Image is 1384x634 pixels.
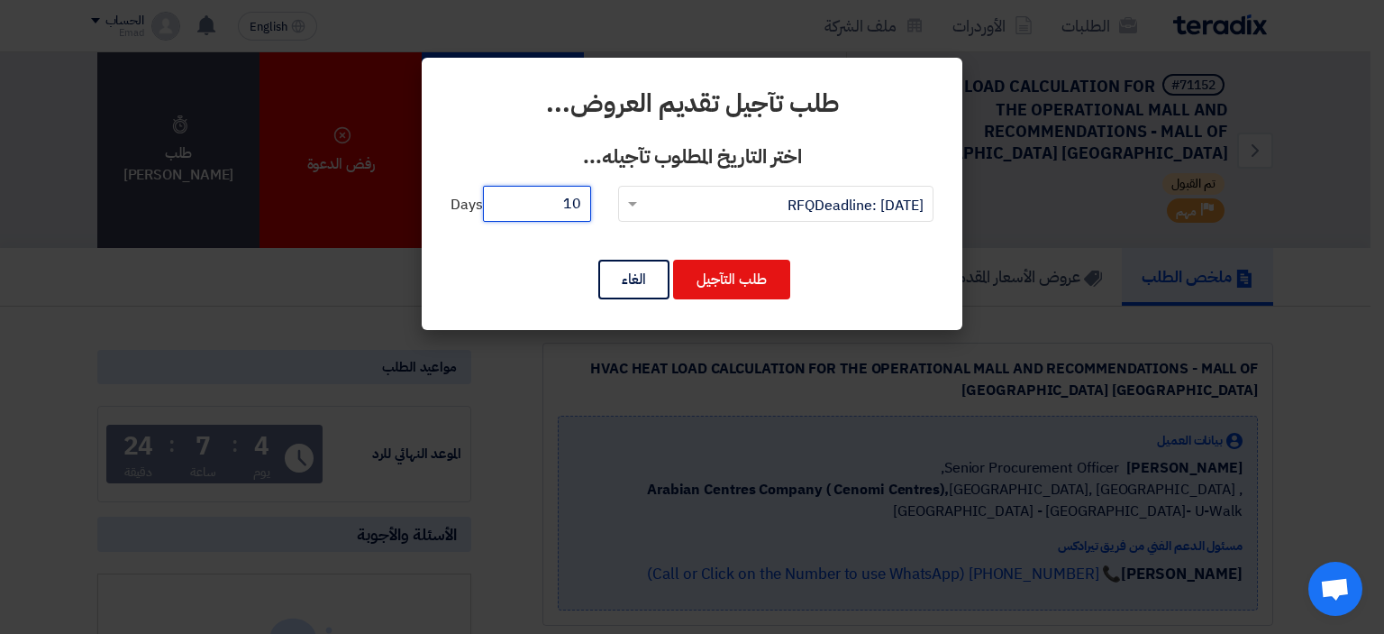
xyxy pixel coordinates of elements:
[673,260,790,299] button: طلب التآجيل
[451,87,933,122] h2: طلب تآجيل تقديم العروض...
[598,260,669,299] button: الغاء
[483,186,591,222] input: عدد الايام...
[1308,562,1362,616] a: Open chat
[451,143,933,171] h3: اختر التاريخ المطلوب تآجيله...
[451,186,591,222] span: Days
